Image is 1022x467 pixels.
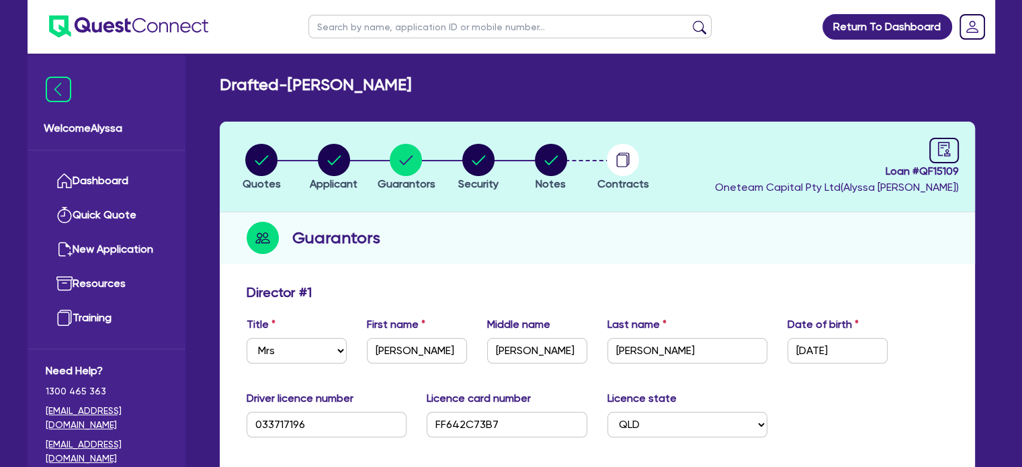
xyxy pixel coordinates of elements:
[247,284,312,300] h3: Director # 1
[607,316,667,333] label: Last name
[310,177,357,190] span: Applicant
[458,177,499,190] span: Security
[46,384,167,398] span: 1300 465 363
[46,198,167,232] a: Quick Quote
[247,222,279,254] img: step-icon
[220,75,411,95] h2: Drafted - [PERSON_NAME]
[607,390,677,407] label: Licence state
[56,207,73,223] img: quick-quote
[243,177,281,190] span: Quotes
[427,390,531,407] label: Licence card number
[308,15,712,38] input: Search by name, application ID or mobile number...
[377,177,435,190] span: Guarantors
[597,177,649,190] span: Contracts
[536,177,566,190] span: Notes
[46,164,167,198] a: Dashboard
[715,181,959,194] span: Oneteam Capital Pty Ltd ( Alyssa [PERSON_NAME] )
[309,143,358,193] button: Applicant
[46,301,167,335] a: Training
[937,142,951,157] span: audit
[242,143,282,193] button: Quotes
[49,15,208,38] img: quest-connect-logo-blue
[367,316,425,333] label: First name
[44,120,169,136] span: Welcome Alyssa
[247,316,275,333] label: Title
[247,390,353,407] label: Driver licence number
[46,404,167,432] a: [EMAIL_ADDRESS][DOMAIN_NAME]
[487,316,550,333] label: Middle name
[822,14,952,40] a: Return To Dashboard
[715,163,959,179] span: Loan # QF15109
[46,77,71,102] img: icon-menu-close
[534,143,568,193] button: Notes
[46,232,167,267] a: New Application
[46,437,167,466] a: [EMAIL_ADDRESS][DOMAIN_NAME]
[458,143,499,193] button: Security
[56,310,73,326] img: training
[46,363,167,379] span: Need Help?
[787,338,888,364] input: DD / MM / YYYY
[292,226,380,250] h2: Guarantors
[787,316,859,333] label: Date of birth
[376,143,435,193] button: Guarantors
[955,9,990,44] a: Dropdown toggle
[597,143,650,193] button: Contracts
[56,241,73,257] img: new-application
[56,275,73,292] img: resources
[46,267,167,301] a: Resources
